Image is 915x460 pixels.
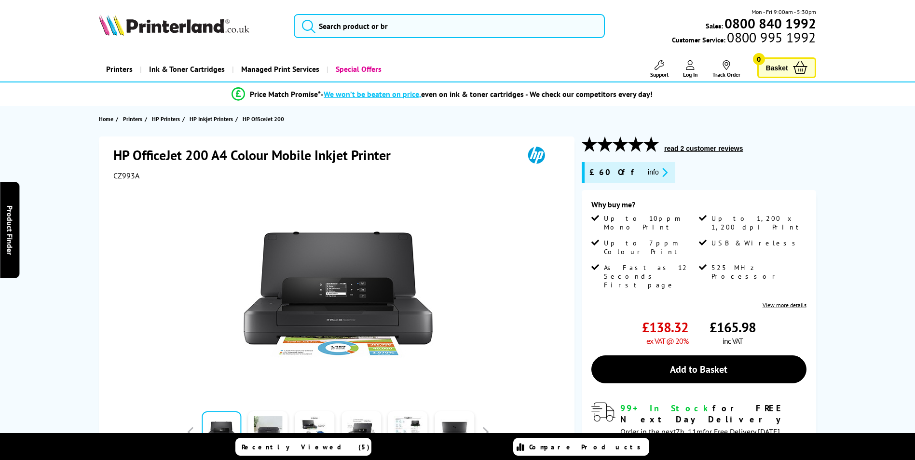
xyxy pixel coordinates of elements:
span: CZ993A [113,171,139,180]
span: HP Inkjet Printers [190,114,233,124]
a: HP Printers [152,114,182,124]
span: Ink & Toner Cartridges [149,57,225,81]
span: HP Printers [152,114,180,124]
span: Up to 7ppm Colour Print [604,239,696,256]
button: read 2 customer reviews [661,144,746,153]
li: modal_Promise [77,86,808,103]
a: Ink & Toner Cartridges [140,57,232,81]
span: 99+ In Stock [620,403,712,414]
span: Up to 1,200 x 1,200 dpi Print [711,214,804,231]
b: 0800 840 1992 [724,14,816,32]
a: Track Order [712,60,740,78]
button: promo-description [645,167,670,178]
a: Printerland Logo [99,14,282,38]
span: Order in the next for Free Delivery [DATE] 15 August! [620,427,780,447]
a: Compare Products [513,438,649,456]
a: Special Offers [327,57,389,81]
a: Recently Viewed (5) [235,438,371,456]
span: Recently Viewed (5) [242,443,370,451]
span: Home [99,114,113,124]
a: Printers [123,114,145,124]
span: 7h, 11m [676,427,703,436]
span: Sales: [706,21,723,30]
a: Log In [683,60,698,78]
a: View more details [763,301,806,309]
img: HP OfficeJet 200 [244,200,433,389]
span: inc VAT [723,336,743,346]
a: HP Inkjet Printers [190,114,235,124]
span: 0800 995 1992 [725,33,816,42]
span: Log In [683,71,698,78]
img: Printerland Logo [99,14,249,36]
span: £60 Off [589,167,640,178]
a: Home [99,114,116,124]
span: We won’t be beaten on price, [324,89,421,99]
span: As Fast as 12 Seconds First page [604,263,696,289]
a: Managed Print Services [232,57,327,81]
div: modal_delivery [591,403,806,447]
span: USB & Wireless [711,239,801,247]
span: Mon - Fri 9:00am - 5:30pm [751,7,816,16]
span: Compare Products [529,443,646,451]
div: Why buy me? [591,200,806,214]
span: 0 [753,53,765,65]
span: ex VAT @ 20% [646,336,688,346]
span: £138.32 [642,318,688,336]
span: 525 MHz Processor [711,263,804,281]
a: Support [650,60,669,78]
span: HP OfficeJet 200 [243,115,284,122]
img: HP [514,146,559,164]
span: Basket [766,61,788,74]
span: Product Finder [5,205,14,255]
a: Basket 0 [757,57,816,78]
a: Printers [99,57,140,81]
a: 0800 840 1992 [723,19,816,28]
a: Add to Basket [591,355,806,383]
span: Price Match Promise* [250,89,321,99]
span: £165.98 [710,318,756,336]
h1: HP OfficeJet 200 A4 Colour Mobile Inkjet Printer [113,146,400,164]
span: Support [650,71,669,78]
span: Up to 10ppm Mono Print [604,214,696,231]
span: Printers [123,114,142,124]
input: Search product or br [294,14,605,38]
div: for FREE Next Day Delivery [620,403,806,425]
span: Customer Service: [672,33,816,44]
div: - even on ink & toner cartridges - We check our competitors every day! [321,89,653,99]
